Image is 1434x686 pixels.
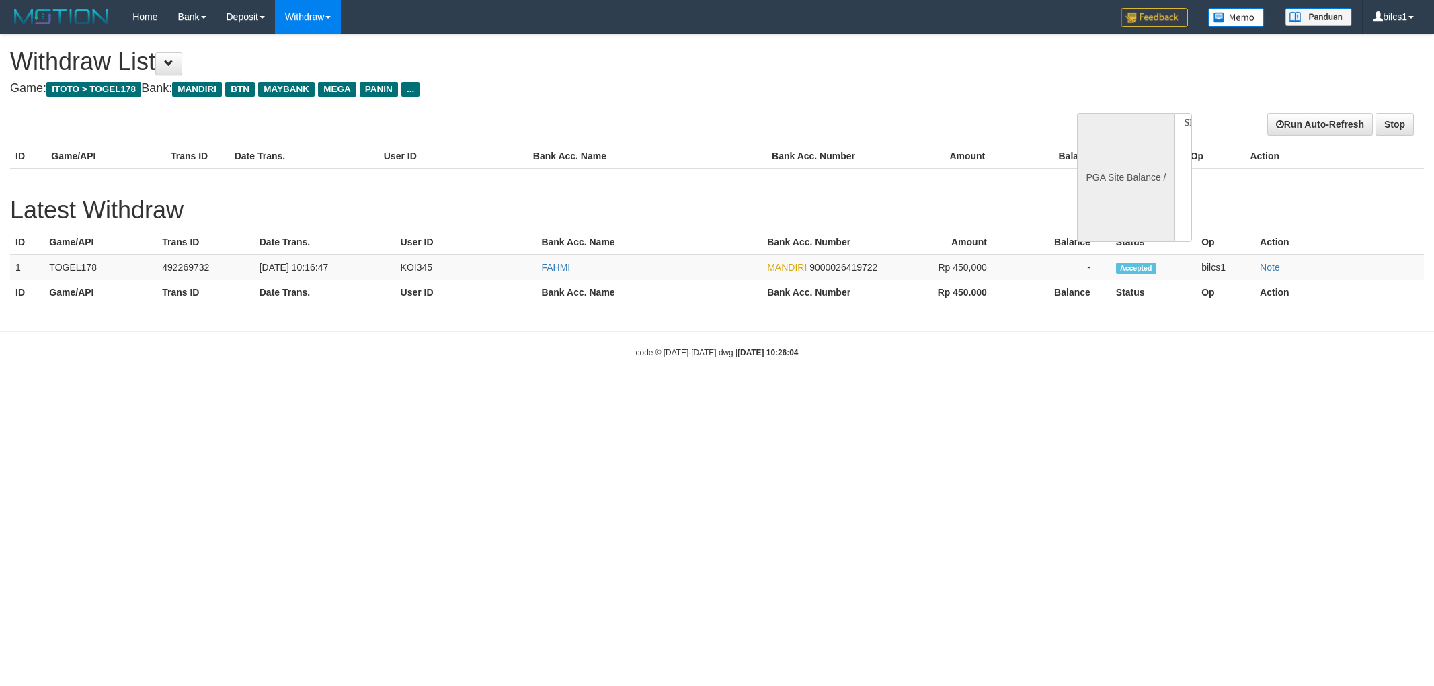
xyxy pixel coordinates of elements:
th: Bank Acc. Name [536,280,762,305]
th: Balance [1007,280,1111,305]
small: code © [DATE]-[DATE] dwg | [636,348,799,357]
a: Stop [1376,113,1414,136]
th: Op [1196,280,1254,305]
th: Op [1185,144,1245,169]
img: panduan.png [1285,8,1352,26]
th: Trans ID [157,230,254,255]
a: Note [1260,262,1280,273]
h1: Latest Withdraw [10,197,1424,224]
th: User ID [395,230,536,255]
span: PANIN [360,82,398,97]
th: Date Trans. [229,144,379,169]
td: 1 [10,255,44,280]
td: KOI345 [395,255,536,280]
span: MEGA [318,82,356,97]
th: Balance [1005,144,1115,169]
th: Action [1244,144,1424,169]
th: Bank Acc. Name [528,144,766,169]
h1: Withdraw List [10,48,943,75]
th: Bank Acc. Name [536,230,762,255]
a: FAHMI [541,262,570,273]
img: Feedback.jpg [1121,8,1188,27]
td: bilcs1 [1196,255,1254,280]
td: [DATE] 10:16:47 [254,255,395,280]
img: MOTION_logo.png [10,7,112,27]
th: Game/API [46,144,165,169]
span: MANDIRI [767,262,807,273]
td: TOGEL178 [44,255,157,280]
th: Status [1111,230,1196,255]
a: Run Auto-Refresh [1267,113,1373,136]
th: Amount [894,230,1007,255]
th: Date Trans. [254,230,395,255]
td: - [1007,255,1111,280]
th: Bank Acc. Number [762,230,894,255]
td: 492269732 [157,255,254,280]
strong: [DATE] 10:26:04 [738,348,798,357]
div: PGA Site Balance / [1077,113,1174,242]
th: User ID [395,280,536,305]
th: Amount [886,144,1006,169]
th: ID [10,144,46,169]
th: Rp 450.000 [894,280,1007,305]
th: Bank Acc. Number [762,280,894,305]
th: Balance [1007,230,1111,255]
th: ID [10,230,44,255]
span: Accepted [1116,263,1156,274]
span: MAYBANK [258,82,315,97]
img: Button%20Memo.svg [1208,8,1265,27]
th: Date Trans. [254,280,395,305]
span: ... [401,82,420,97]
th: Game/API [44,230,157,255]
span: ITOTO > TOGEL178 [46,82,141,97]
th: Action [1254,280,1424,305]
td: Rp 450,000 [894,255,1007,280]
span: BTN [225,82,255,97]
th: ID [10,280,44,305]
span: 9000026419722 [809,262,877,273]
th: Op [1196,230,1254,255]
th: User ID [379,144,528,169]
th: Bank Acc. Number [766,144,886,169]
span: MANDIRI [172,82,222,97]
th: Game/API [44,280,157,305]
th: Action [1254,230,1424,255]
h4: Game: Bank: [10,82,943,95]
th: Trans ID [165,144,229,169]
th: Trans ID [157,280,254,305]
th: Status [1111,280,1196,305]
